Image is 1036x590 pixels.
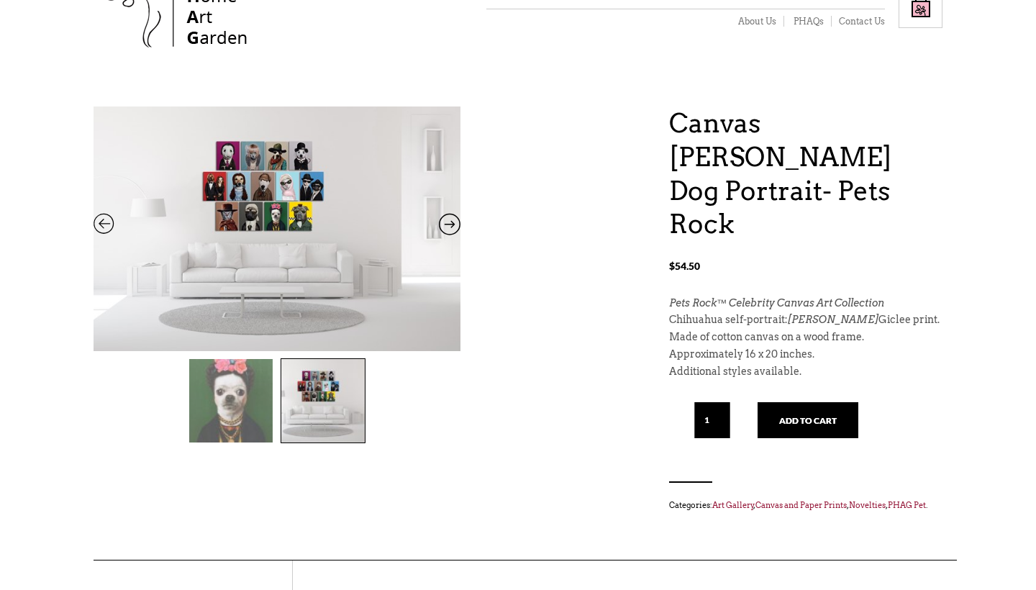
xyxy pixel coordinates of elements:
[784,16,832,27] a: PHAQs
[888,500,926,510] a: PHAG Pet
[849,500,886,510] a: Novelties
[758,402,858,438] button: Add to cart
[669,312,942,329] p: Chihuahua self-portrait: Giclee print.
[669,329,942,346] p: Made of cotton canvas on a wood frame.
[729,16,784,27] a: About Us
[669,497,942,513] span: Categories: , , , .
[669,260,700,272] bdi: 54.50
[694,402,730,438] input: Qty
[755,500,847,510] a: Canvas and Paper Prints
[832,16,885,27] a: Contact Us
[669,106,942,241] h1: Canvas [PERSON_NAME] Dog Portrait- Pets Rock
[788,314,878,325] em: [PERSON_NAME]
[669,346,942,363] p: Approximately 16 x 20 inches.
[712,500,754,510] a: Art Gallery
[669,260,675,272] span: $
[189,359,273,442] img: frida kahlo dog potrait
[669,363,942,381] p: Additional styles available.
[669,297,884,309] em: Pets Rock™ Celebrity Canvas Art Collection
